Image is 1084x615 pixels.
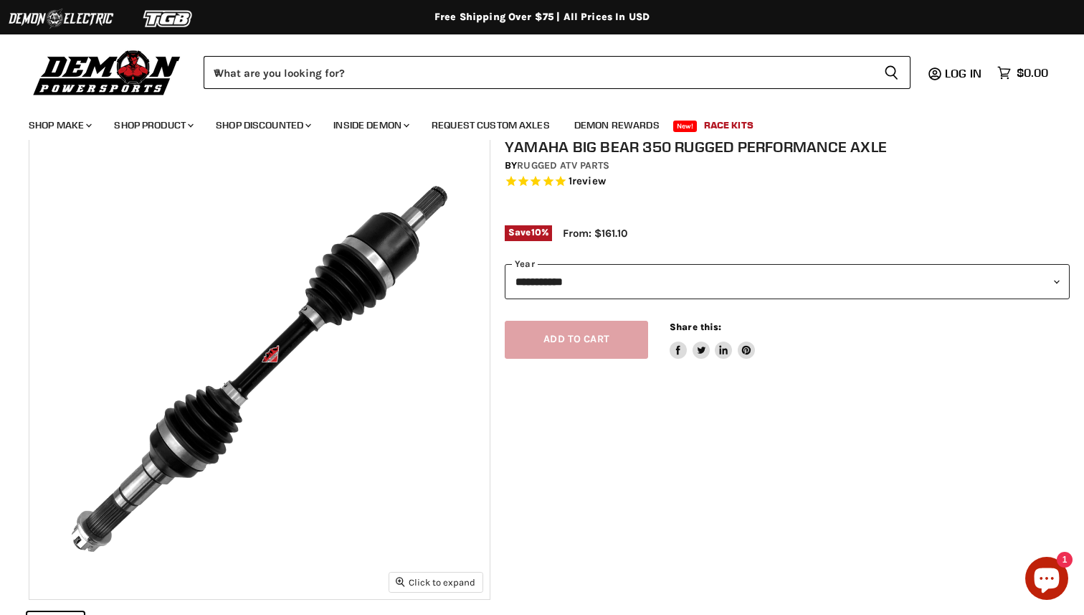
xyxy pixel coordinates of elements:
a: Rugged ATV Parts [517,159,609,172]
div: by [505,158,1070,174]
span: Share this: [670,321,721,332]
span: review [572,174,606,187]
span: From: $161.10 [563,227,627,240]
img: IMAGE [29,139,490,599]
img: Demon Powersports [29,47,186,98]
a: Race Kits [693,111,764,140]
span: Save % [505,225,552,241]
span: 10 [531,227,541,238]
button: Click to expand [389,573,482,592]
a: Shop Discounted [205,111,320,140]
span: $0.00 [1017,66,1048,80]
a: Request Custom Axles [421,111,561,140]
form: Product [204,56,911,89]
span: Click to expand [396,577,475,588]
span: Rated 5.0 out of 5 stars 1 reviews [505,174,1070,189]
select: year [505,264,1070,299]
h1: Yamaha Big Bear 350 Rugged Performance Axle [505,138,1070,156]
a: Log in [938,67,990,80]
aside: Share this: [670,321,755,359]
a: Demon Rewards [564,111,670,140]
a: Shop Product [103,111,202,140]
input: When autocomplete results are available use up and down arrows to review and enter to select [204,56,873,89]
a: $0.00 [990,62,1055,83]
a: Shop Make [18,111,100,140]
ul: Main menu [18,105,1045,140]
img: TGB Logo 2 [115,5,222,32]
button: Search [873,56,911,89]
span: Log in [945,66,981,80]
inbox-online-store-chat: Shopify online store chat [1021,557,1073,604]
span: New! [673,121,698,132]
span: 1 reviews [569,174,606,187]
img: Demon Electric Logo 2 [7,5,115,32]
a: Inside Demon [323,111,418,140]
